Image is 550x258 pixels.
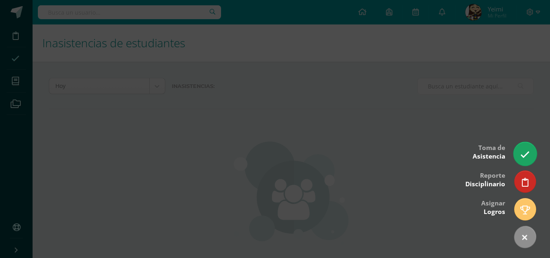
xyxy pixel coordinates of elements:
[465,180,505,188] span: Disciplinario
[465,166,505,192] div: Reporte
[473,152,505,161] span: Asistencia
[473,138,505,165] div: Toma de
[481,194,505,220] div: Asignar
[484,207,505,216] span: Logros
